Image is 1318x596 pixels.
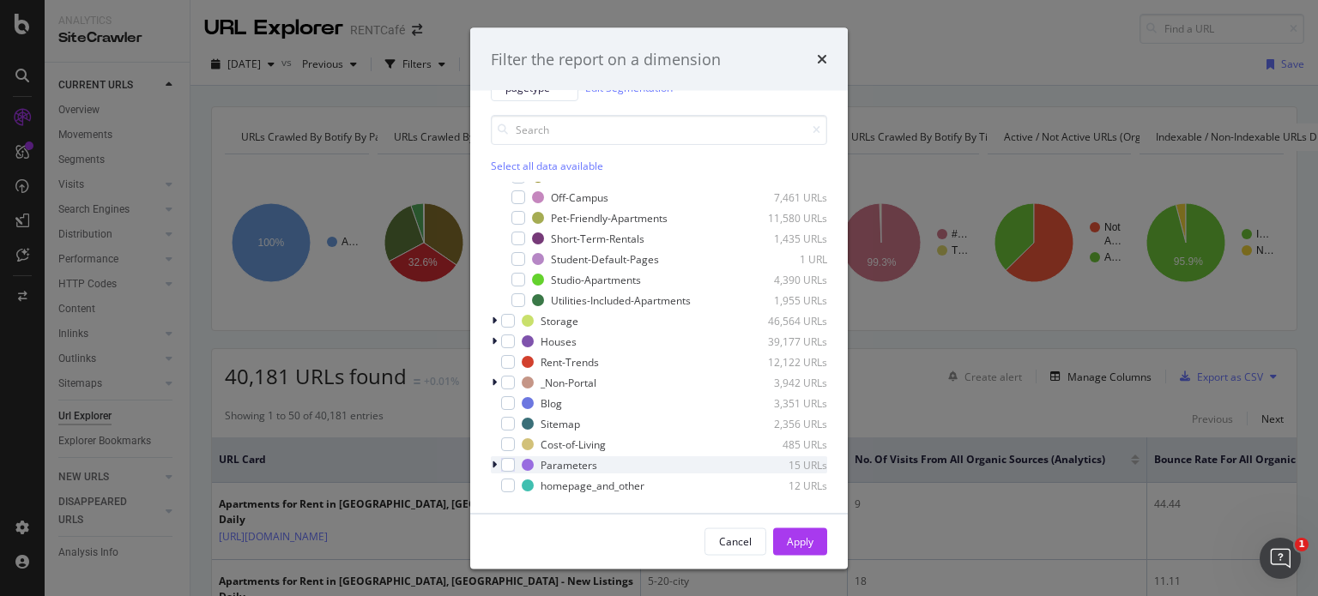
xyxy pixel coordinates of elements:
[704,527,766,555] button: Cancel
[817,48,827,70] div: times
[743,354,827,369] div: 12,122 URLs
[743,251,827,266] div: 1 URL
[787,533,813,548] div: Apply
[491,48,721,70] div: Filter the report on a dimension
[541,313,578,328] div: Storage
[541,375,596,389] div: _Non-Portal
[1295,538,1309,551] span: 1
[743,416,827,430] div: 2,356 URLs
[773,527,827,555] button: Apply
[743,272,827,286] div: 4,390 URLs
[743,190,827,204] div: 7,461 URLs
[551,210,668,225] div: Pet-Friendly-Apartments
[551,292,691,307] div: Utilities-Included-Apartments
[541,436,606,451] div: Cost-of-Living
[743,478,827,492] div: 12 URLs
[743,457,827,472] div: 15 URLs
[551,251,659,266] div: Student-Default-Pages
[551,190,608,204] div: Off-Campus
[541,354,599,369] div: Rent-Trends
[1260,538,1301,579] iframe: Intercom live chat
[719,533,752,548] div: Cancel
[743,375,827,389] div: 3,942 URLs
[491,159,827,173] div: Select all data available
[743,231,827,245] div: 1,435 URLs
[491,115,827,145] input: Search
[743,436,827,451] div: 485 URLs
[743,313,827,328] div: 46,564 URLs
[541,416,580,430] div: Sitemap
[551,231,644,245] div: Short-Term-Rentals
[541,457,597,472] div: Parameters
[470,27,848,569] div: modal
[743,210,827,225] div: 11,580 URLs
[743,334,827,348] div: 39,177 URLs
[541,478,644,492] div: homepage_and_other
[541,395,562,410] div: Blog
[551,272,641,286] div: Studio-Apartments
[541,334,577,348] div: Houses
[743,292,827,307] div: 1,955 URLs
[743,395,827,410] div: 3,351 URLs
